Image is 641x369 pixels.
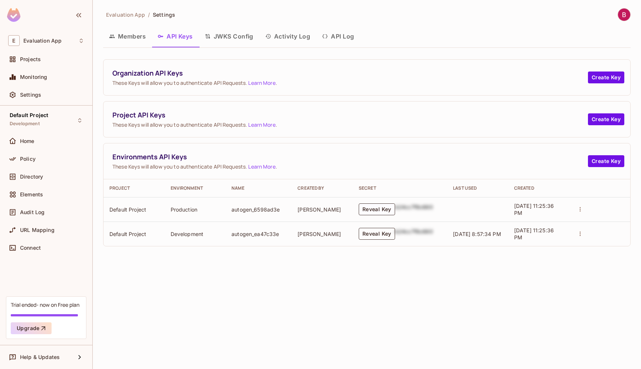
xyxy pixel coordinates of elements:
[112,152,588,162] span: Environments API Keys
[359,203,395,215] button: Reveal Key
[20,56,41,62] span: Projects
[618,9,630,21] img: Bradley Thornhill
[20,192,43,197] span: Elements
[292,222,353,246] td: [PERSON_NAME]
[514,227,554,240] span: [DATE] 11:25:36 PM
[112,79,588,86] span: These Keys will allow you to authenticate API Requests. .
[10,121,40,127] span: Development
[165,222,226,246] td: Development
[298,185,347,191] div: Created By
[112,69,588,78] span: Organization API Keys
[248,121,275,128] a: Learn More
[226,197,292,222] td: autogen_6598ad3e
[103,222,165,246] td: Default Project
[248,79,275,86] a: Learn More
[109,185,159,191] div: Project
[20,74,47,80] span: Monitoring
[20,156,36,162] span: Policy
[20,209,45,215] span: Audit Log
[20,92,41,98] span: Settings
[165,197,226,222] td: Production
[8,35,20,46] span: E
[20,354,60,360] span: Help & Updates
[112,121,588,128] span: These Keys will allow you to authenticate API Requests. .
[112,163,588,170] span: These Keys will allow you to authenticate API Requests. .
[112,110,588,120] span: Project API Keys
[226,222,292,246] td: autogen_ea47c33e
[316,27,360,46] button: API Log
[20,174,43,180] span: Directory
[231,185,286,191] div: Name
[20,227,55,233] span: URL Mapping
[259,27,316,46] button: Activity Log
[20,138,34,144] span: Home
[103,27,152,46] button: Members
[359,185,441,191] div: Secret
[23,38,62,44] span: Workspace: Evaluation App
[152,27,199,46] button: API Keys
[11,322,52,334] button: Upgrade
[588,72,624,83] button: Create Key
[575,204,585,215] button: actions
[148,11,150,18] li: /
[514,185,563,191] div: Created
[11,301,79,308] div: Trial ended- now on Free plan
[199,27,259,46] button: JWKS Config
[359,228,395,240] button: Reveal Key
[395,203,433,215] div: b24cc7f8c660
[10,112,48,118] span: Default Project
[395,228,433,240] div: b24cc7f8c660
[292,197,353,222] td: [PERSON_NAME]
[575,229,585,239] button: actions
[514,203,554,216] span: [DATE] 11:25:36 PM
[7,8,20,22] img: SReyMgAAAABJRU5ErkJggg==
[153,11,175,18] span: Settings
[20,245,41,251] span: Connect
[248,163,275,170] a: Learn More
[103,197,165,222] td: Default Project
[171,185,220,191] div: Environment
[588,155,624,167] button: Create Key
[453,231,501,237] span: [DATE] 8:57:34 PM
[106,11,145,18] span: Evaluation App
[453,185,502,191] div: Last Used
[588,113,624,125] button: Create Key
